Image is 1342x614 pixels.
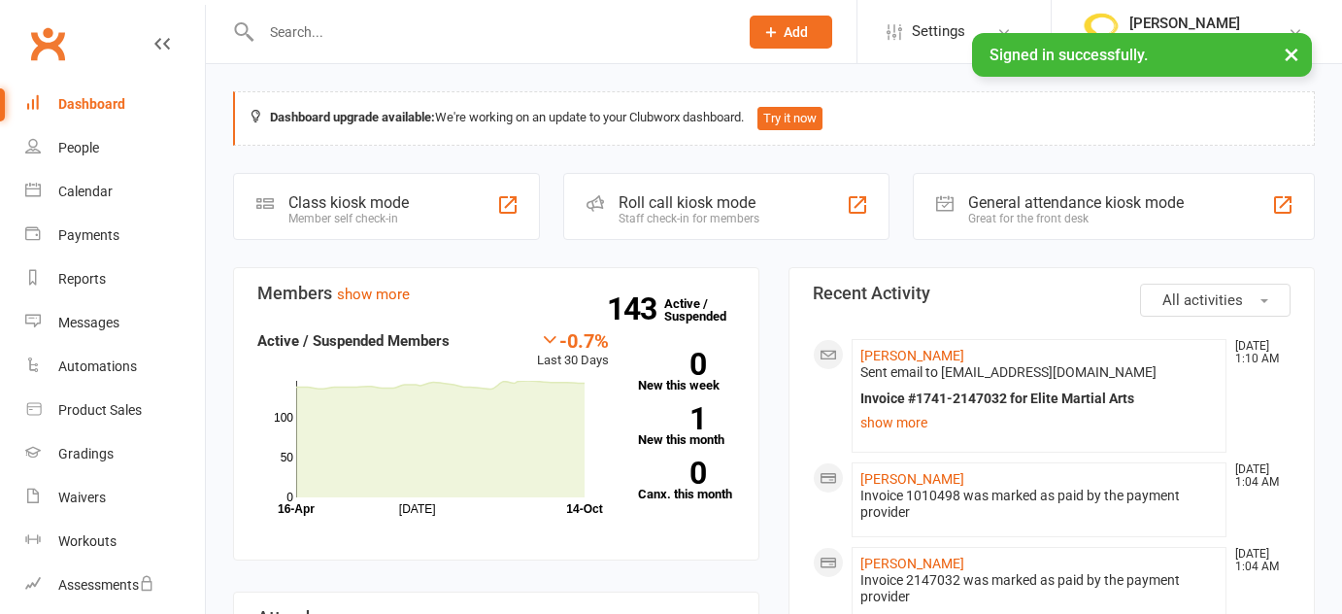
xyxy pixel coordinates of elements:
[25,257,205,301] a: Reports
[638,459,706,488] strong: 0
[1081,13,1120,51] img: thumb_image1508806937.png
[638,407,736,446] a: 1New this month
[638,404,706,433] strong: 1
[1162,291,1243,309] span: All activities
[1129,32,1240,50] div: Elite Martial Arts
[25,563,205,607] a: Assessments
[58,271,106,287] div: Reports
[860,572,1218,605] div: Invoice 2147032 was marked as paid by the payment provider
[58,227,119,243] div: Payments
[619,193,759,212] div: Roll call kiosk mode
[257,332,450,350] strong: Active / Suspended Members
[58,402,142,418] div: Product Sales
[860,348,964,363] a: [PERSON_NAME]
[784,24,808,40] span: Add
[1225,548,1290,573] time: [DATE] 1:04 AM
[537,329,609,351] div: -0.7%
[270,110,435,124] strong: Dashboard upgrade available:
[990,46,1148,64] span: Signed in successfully.
[638,353,736,392] a: 0New this week
[1225,340,1290,365] time: [DATE] 1:10 AM
[1225,463,1290,489] time: [DATE] 1:04 AM
[537,329,609,371] div: Last 30 Days
[750,16,832,49] button: Add
[58,358,137,374] div: Automations
[813,284,1291,303] h3: Recent Activity
[255,18,724,46] input: Search...
[25,214,205,257] a: Payments
[58,140,99,155] div: People
[912,10,965,53] span: Settings
[968,212,1184,225] div: Great for the front desk
[25,170,205,214] a: Calendar
[257,284,735,303] h3: Members
[860,364,1157,380] span: Sent email to [EMAIL_ADDRESS][DOMAIN_NAME]
[58,490,106,505] div: Waivers
[1274,33,1309,75] button: ×
[233,91,1315,146] div: We're working on an update to your Clubworx dashboard.
[968,193,1184,212] div: General attendance kiosk mode
[860,409,1218,436] a: show more
[607,294,664,324] strong: 143
[860,391,1218,407] div: Invoice #1741-2147032 for Elite Martial Arts
[25,389,205,432] a: Product Sales
[25,83,205,126] a: Dashboard
[58,577,154,593] div: Assessments
[860,488,1218,521] div: Invoice 1010498 was marked as paid by the payment provider
[860,556,964,571] a: [PERSON_NAME]
[25,432,205,476] a: Gradings
[288,193,409,212] div: Class kiosk mode
[638,461,736,500] a: 0Canx. this month
[58,96,125,112] div: Dashboard
[23,19,72,68] a: Clubworx
[860,471,964,487] a: [PERSON_NAME]
[1140,284,1291,317] button: All activities
[58,184,113,199] div: Calendar
[25,520,205,563] a: Workouts
[757,107,822,130] button: Try it now
[25,126,205,170] a: People
[1129,15,1240,32] div: [PERSON_NAME]
[619,212,759,225] div: Staff check-in for members
[58,446,114,461] div: Gradings
[638,350,706,379] strong: 0
[58,533,117,549] div: Workouts
[288,212,409,225] div: Member self check-in
[664,283,750,337] a: 143Active / Suspended
[58,315,119,330] div: Messages
[25,476,205,520] a: Waivers
[25,301,205,345] a: Messages
[25,345,205,389] a: Automations
[337,286,410,303] a: show more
